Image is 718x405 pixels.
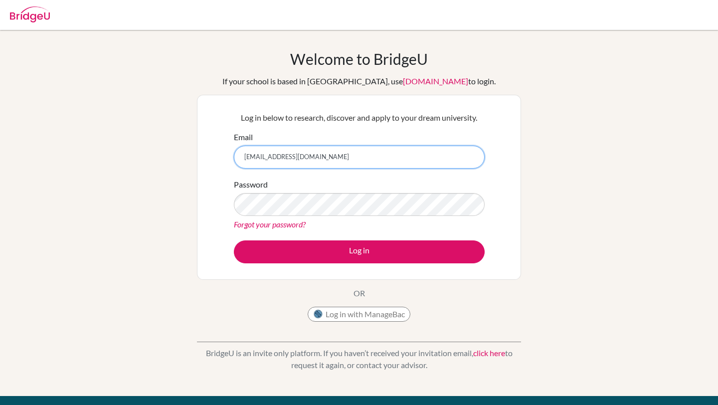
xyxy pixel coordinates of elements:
button: Log in with ManageBac [308,307,410,322]
p: BridgeU is an invite only platform. If you haven’t received your invitation email, to request it ... [197,347,521,371]
img: Bridge-U [10,6,50,22]
label: Email [234,131,253,143]
p: Log in below to research, discover and apply to your dream university. [234,112,485,124]
a: [DOMAIN_NAME] [403,76,468,86]
a: Forgot your password? [234,219,306,229]
div: If your school is based in [GEOGRAPHIC_DATA], use to login. [222,75,496,87]
a: click here [473,348,505,358]
label: Password [234,179,268,191]
p: OR [354,287,365,299]
h1: Welcome to BridgeU [290,50,428,68]
button: Log in [234,240,485,263]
